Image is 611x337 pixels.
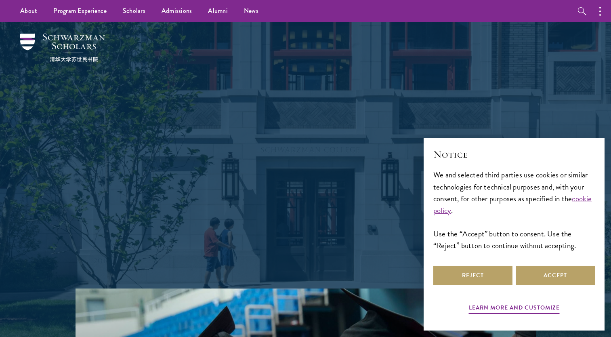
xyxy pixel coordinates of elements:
[469,303,560,315] button: Learn more and customize
[516,266,595,285] button: Accept
[433,193,592,216] a: cookie policy
[433,169,595,251] div: We and selected third parties use cookies or similar technologies for technical purposes and, wit...
[433,266,512,285] button: Reject
[433,147,595,161] h2: Notice
[20,34,105,62] img: Schwarzman Scholars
